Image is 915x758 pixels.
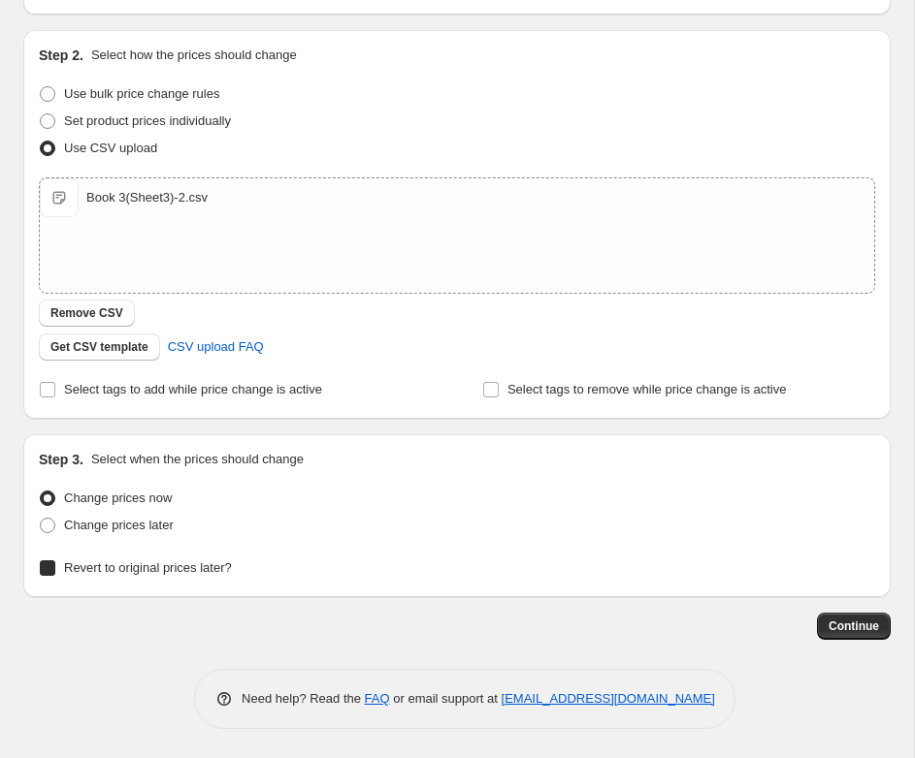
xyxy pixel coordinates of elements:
[50,305,123,321] span: Remove CSV
[64,382,322,396] span: Select tags to add while price change is active
[64,141,157,155] span: Use CSV upload
[502,691,715,706] a: [EMAIL_ADDRESS][DOMAIN_NAME]
[829,618,879,634] span: Continue
[64,490,172,505] span: Change prices now
[64,86,219,101] span: Use bulk price change rules
[168,337,264,357] span: CSV upload FAQ
[91,450,304,469] p: Select when the prices should change
[64,518,174,532] span: Change prices later
[390,691,502,706] span: or email support at
[39,450,83,469] h2: Step 3.
[39,300,135,327] button: Remove CSV
[817,613,891,640] button: Continue
[242,691,365,706] span: Need help? Read the
[365,691,390,706] a: FAQ
[507,382,787,396] span: Select tags to remove while price change is active
[39,46,83,65] h2: Step 2.
[156,332,276,363] a: CSV upload FAQ
[91,46,297,65] p: Select how the prices should change
[64,113,231,128] span: Set product prices individually
[64,560,232,575] span: Revert to original prices later?
[86,188,208,207] div: Book 3(Sheet3)-2.csv
[50,339,148,355] span: Get CSV template
[39,333,160,361] button: Get CSV template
